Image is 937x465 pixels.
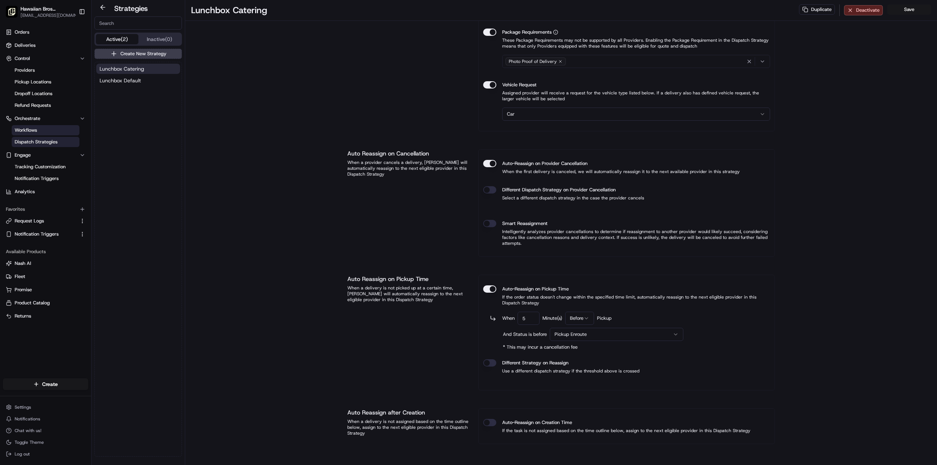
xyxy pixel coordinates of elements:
[3,53,88,64] button: Control
[15,439,44,445] span: Toggle Theme
[12,125,79,135] a: Workflows
[61,113,63,119] span: •
[6,313,85,319] a: Returns
[15,152,31,158] span: Engage
[483,37,770,49] p: These Package Requirements may not be supported by all Providers. Enabling the Package Requiremen...
[15,300,50,306] span: Product Catalog
[347,419,470,436] div: When a delivery is not assigned based on the time outline below, assign to the next eligible prov...
[114,3,148,14] h2: Strategies
[15,188,35,195] span: Analytics
[503,331,547,338] span: And Status is before
[42,380,58,388] span: Create
[124,72,133,81] button: Start new chat
[3,449,88,459] button: Log out
[3,149,88,161] button: Engage
[483,294,770,306] p: If the order status doesn't change within the specified time limit, automatically reassign to the...
[597,315,612,322] span: Pickup
[15,313,31,319] span: Returns
[7,164,13,170] div: 📗
[62,164,68,170] div: 💻
[553,30,558,35] button: Package Requirements
[6,260,85,267] a: Nash AI
[15,67,35,74] span: Providers
[20,12,81,18] button: [EMAIL_ADDRESS][DOMAIN_NAME]
[3,425,88,436] button: Chat with us!
[3,271,88,282] button: Fleet
[191,4,267,16] h1: Lunchbox Catering
[347,160,470,177] div: When a provider cancels a delivery, [PERSON_NAME] will automatically reassign to the next eligibl...
[96,64,180,74] button: Lunchbox Catering
[6,273,85,280] a: Fleet
[100,77,141,84] span: Lunchbox Default
[73,181,89,187] span: Pylon
[15,404,31,410] span: Settings
[65,113,80,119] span: [DATE]
[12,162,79,172] a: Tracking Customization
[887,4,931,15] button: Save
[799,4,835,15] button: Duplicate
[96,75,180,86] button: Lunchbox Default
[7,70,20,83] img: 1736555255976-a54dd68f-1ca7-489b-9aae-adbdc363a1c4
[15,416,40,422] span: Notifications
[502,160,587,167] label: Auto-Reassign on Provider Cancellation
[15,29,29,35] span: Orders
[502,285,569,293] label: Auto-Reassign on Pickup Time
[3,246,88,258] div: Available Products
[3,113,88,124] button: Orchestrate
[15,286,32,293] span: Promise
[6,218,76,224] a: Request Logs
[15,164,56,171] span: Knowledge Base
[3,203,88,215] div: Favorites
[3,284,88,296] button: Promise
[3,26,88,38] a: Orders
[347,285,470,303] div: When a delivery is not picked up at a certain time, [PERSON_NAME] will automatically reassign to ...
[3,437,88,447] button: Toggle Theme
[483,428,750,434] p: If the task is not assigned based on the time outline below, assign to the next eligible provider...
[12,173,79,184] a: Notification Triggers
[502,29,552,36] span: Package Requirements
[844,5,883,15] button: Deactivate
[12,77,79,87] a: Pickup Locations
[15,55,30,62] span: Control
[3,258,88,269] button: Nash AI
[347,149,470,158] h1: Auto Reassign on Cancellation
[15,115,40,122] span: Orchestrate
[7,95,49,101] div: Past conversations
[15,164,66,170] span: Tracking Customization
[15,90,52,97] span: Dropoff Locations
[15,175,59,182] span: Notification Triggers
[502,359,568,367] label: Different Strategy on Reassign
[518,312,540,325] input: 10
[347,408,470,417] h1: Auto Reassign after Creation
[483,195,644,201] p: Select a different dispatch strategy in the case the provider cancels
[61,133,63,139] span: •
[542,315,562,322] span: Minute(s)
[15,273,25,280] span: Fleet
[3,40,88,51] a: Deliveries
[15,428,41,434] span: Chat with us!
[4,161,59,174] a: 📗Knowledge Base
[19,47,132,55] input: Got a question? Start typing here...
[15,70,29,83] img: 8016278978528_b943e370aa5ada12b00a_72.png
[12,100,79,110] a: Refund Requests
[6,6,18,18] img: Hawaiian Bros (Tucson_AZ_S. Wilmot)
[7,126,19,138] img: Masood Aslam
[23,113,59,119] span: [PERSON_NAME]
[12,65,79,75] a: Providers
[6,231,76,237] a: Notification Triggers
[7,7,22,22] img: Nash
[52,181,89,187] a: Powered byPylon
[15,218,44,224] span: Request Logs
[20,5,73,12] button: Hawaiian Bros (Tucson_AZ_S. [GEOGRAPHIC_DATA])
[483,368,639,374] p: Use a different dispatch strategy if the threshold above is crossed
[15,79,51,85] span: Pickup Locations
[7,106,19,118] img: Brittany Newman
[502,81,537,89] label: Vehicle Request
[69,164,117,171] span: API Documentation
[113,94,133,102] button: See all
[502,220,548,227] label: Smart Reassignment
